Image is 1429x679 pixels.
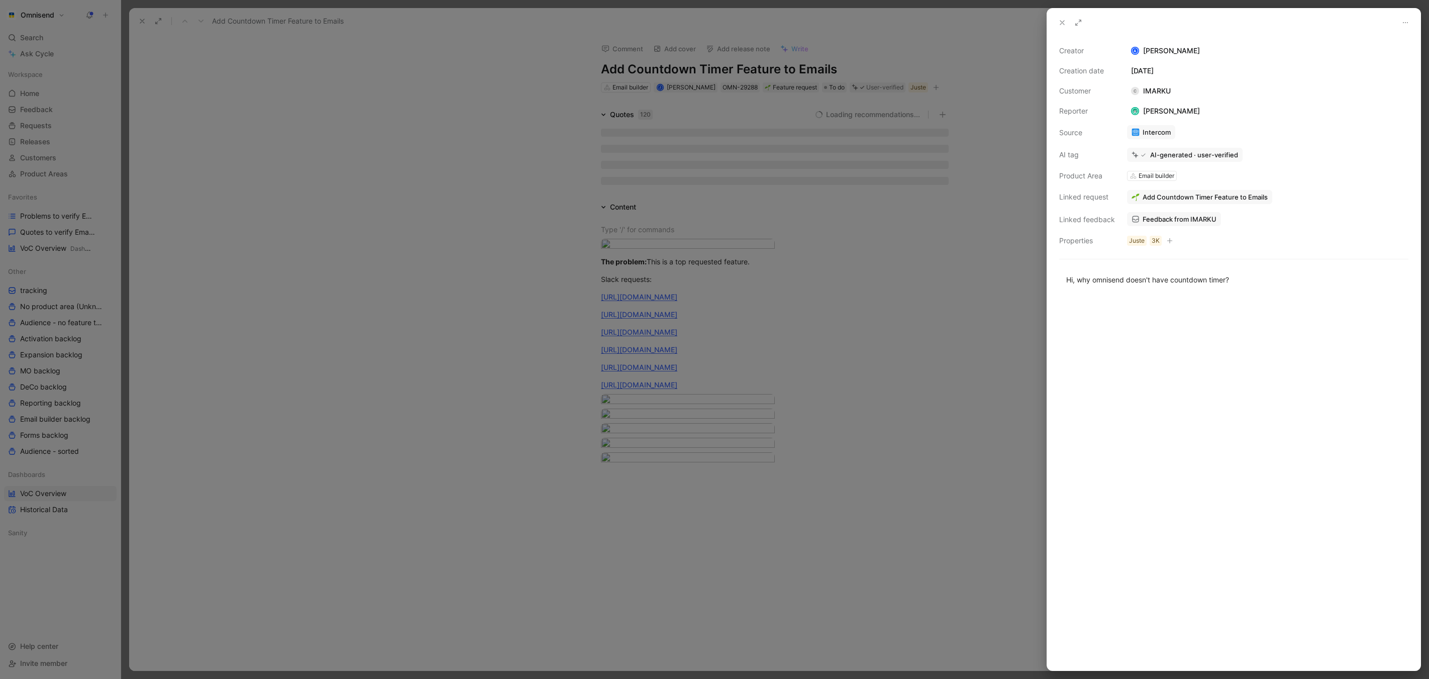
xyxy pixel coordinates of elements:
[1059,235,1115,247] div: Properties
[1059,191,1115,203] div: Linked request
[1059,170,1115,182] div: Product Area
[1127,45,1408,57] div: [PERSON_NAME]
[1059,85,1115,97] div: Customer
[1132,193,1140,201] img: 🌱
[1066,274,1401,285] div: Hi, why omnisend doesn't have countdown timer?
[1127,212,1221,226] a: Feedback from IMARKU
[1127,190,1272,204] button: 🌱Add Countdown Timer Feature to Emails
[1152,236,1160,246] div: 3K
[1131,87,1139,95] div: C
[1129,236,1145,246] div: Juste
[1143,192,1268,202] span: Add Countdown Timer Feature to Emails
[1132,108,1139,115] img: avatar
[1059,127,1115,139] div: Source
[1139,171,1174,181] div: Email builder
[1059,214,1115,226] div: Linked feedback
[1059,105,1115,117] div: Reporter
[1059,65,1115,77] div: Creation date
[1132,48,1139,54] div: A
[1143,215,1216,224] span: Feedback from IMARKU
[1127,85,1175,97] div: IMARKU
[1150,150,1238,159] div: AI-generated · user-verified
[1127,125,1175,139] a: Intercom
[1059,45,1115,57] div: Creator
[1127,65,1408,77] div: [DATE]
[1059,149,1115,161] div: AI tag
[1127,105,1204,117] div: [PERSON_NAME]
